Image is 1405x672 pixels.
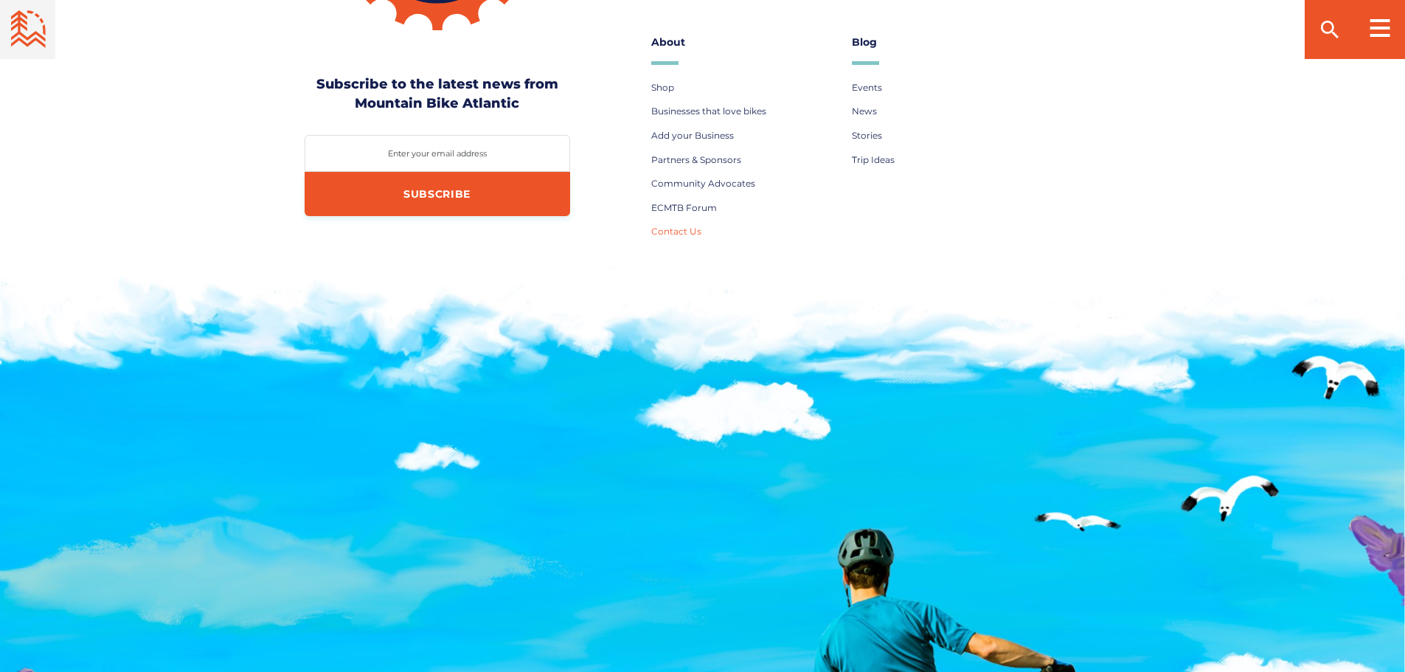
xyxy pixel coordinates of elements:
[852,105,877,117] span: News
[305,135,570,216] form: Contact form
[852,154,895,165] span: Trip Ideas
[651,154,741,165] span: Partners & Sponsors
[651,150,741,169] a: Partners & Sponsors
[852,130,882,141] span: Stories
[651,78,674,97] a: Shop
[651,102,766,120] a: Businesses that love bikes
[852,35,877,49] span: Blog
[305,172,570,216] input: Subscribe
[651,222,701,240] a: Contact Us
[852,78,882,97] a: Events
[651,32,837,52] a: About
[852,126,882,145] a: Stories
[1318,18,1342,41] ion-icon: search
[852,82,882,93] span: Events
[651,178,755,189] span: Community Advocates
[651,35,685,49] span: About
[651,202,717,213] span: ECMTB Forum
[651,174,755,193] a: Community Advocates
[852,150,895,169] a: Trip Ideas
[651,105,766,117] span: Businesses that love bikes
[651,130,734,141] span: Add your Business
[651,82,674,93] span: Shop
[305,148,570,159] label: Enter your email address
[852,32,969,52] a: Blog
[651,226,701,237] span: Contact Us
[305,75,570,113] h3: Subscribe to the latest news from Mountain Bike Atlantic
[852,102,877,120] a: News
[651,198,717,217] a: ECMTB Forum
[651,126,734,145] a: Add your Business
